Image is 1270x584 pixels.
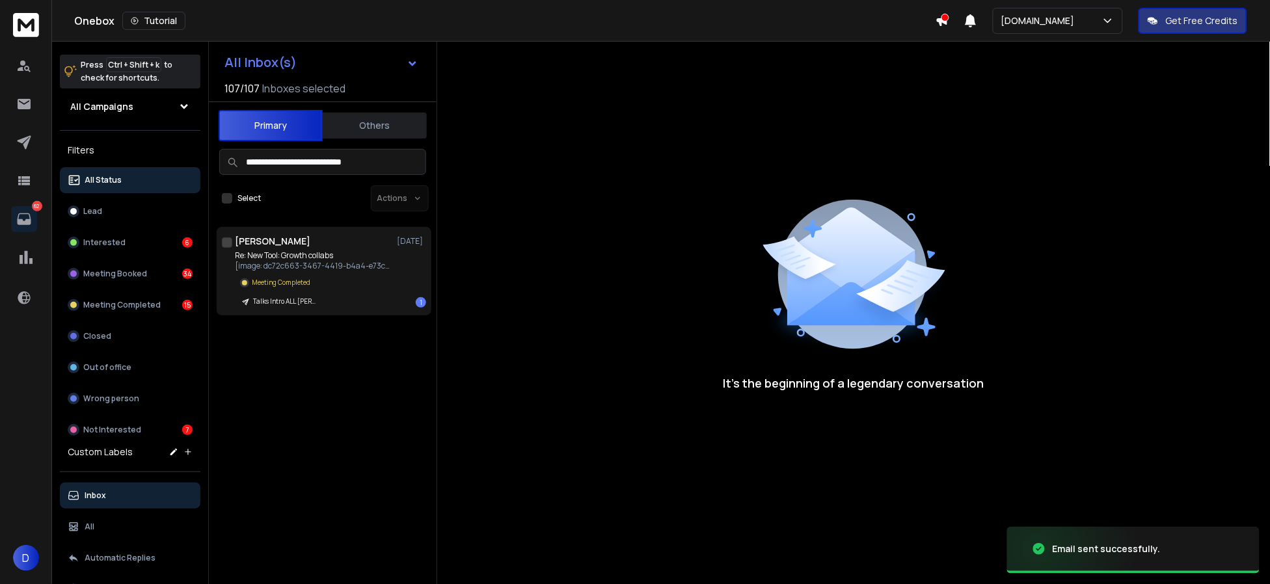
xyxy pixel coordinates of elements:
[60,483,200,509] button: Inbox
[83,206,102,217] p: Lead
[182,425,193,435] div: 7
[60,417,200,443] button: Not Interested7
[106,57,161,72] span: Ctrl + Shift + k
[70,100,133,113] h1: All Campaigns
[60,141,200,159] h3: Filters
[11,206,37,232] a: 62
[60,323,200,349] button: Closed
[262,81,345,96] h3: Inboxes selected
[60,386,200,412] button: Wrong person
[416,297,426,308] div: 1
[83,300,161,310] p: Meeting Completed
[60,514,200,540] button: All
[83,362,131,373] p: Out of office
[723,374,984,392] p: It’s the beginning of a legendary conversation
[83,237,126,248] p: Interested
[81,59,172,85] p: Press to check for shortcuts.
[68,445,133,458] h3: Custom Labels
[237,193,261,204] label: Select
[60,545,200,571] button: Automatic Replies
[235,261,391,271] p: [image: dc72c663-3467-4419-b4a4-e73cd3b9114b.png] *[PERSON_NAME] **[DOMAIN_NAME]* *Author,
[83,269,147,279] p: Meeting Booked
[60,354,200,380] button: Out of office
[13,545,39,571] button: D
[60,167,200,193] button: All Status
[1166,14,1238,27] p: Get Free Credits
[85,522,94,532] p: All
[60,94,200,120] button: All Campaigns
[32,201,42,211] p: 62
[122,12,185,30] button: Tutorial
[182,300,193,310] div: 15
[60,198,200,224] button: Lead
[85,490,106,501] p: Inbox
[60,292,200,318] button: Meeting Completed15
[214,49,429,75] button: All Inbox(s)
[83,331,111,341] p: Closed
[1053,542,1161,555] div: Email sent successfully.
[219,110,323,141] button: Primary
[224,56,297,69] h1: All Inbox(s)
[1001,14,1080,27] p: [DOMAIN_NAME]
[60,261,200,287] button: Meeting Booked34
[182,237,193,248] div: 6
[85,553,155,563] p: Automatic Replies
[397,236,426,246] p: [DATE]
[182,269,193,279] div: 34
[74,12,936,30] div: Onebox
[323,111,427,140] button: Others
[224,81,260,96] span: 107 / 107
[235,250,391,261] p: Re: New Tool: Growth collabs
[83,425,141,435] p: Not Interested
[83,393,139,404] p: Wrong person
[235,235,310,248] h1: [PERSON_NAME]
[253,297,316,306] p: Talks Intro ALL [PERSON_NAME]@ #20250701
[85,175,122,185] p: All Status
[252,278,310,287] p: Meeting Completed
[1139,8,1247,34] button: Get Free Credits
[60,230,200,256] button: Interested6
